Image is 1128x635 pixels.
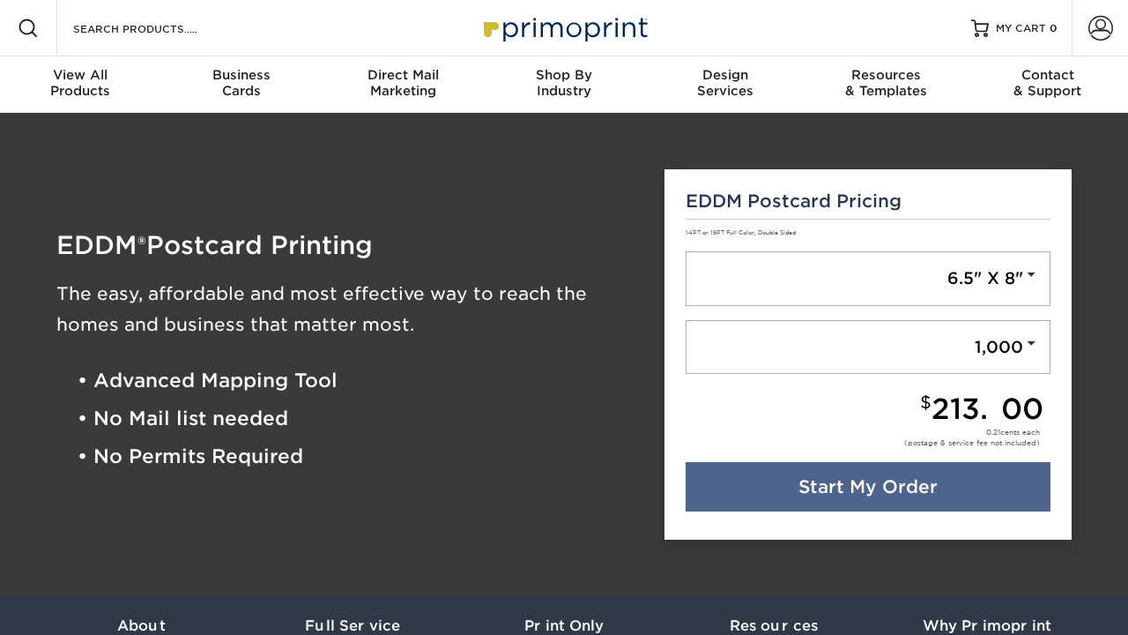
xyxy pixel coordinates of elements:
[476,9,652,47] img: Primoprint
[686,462,1051,512] a: Start My Order
[967,67,1128,99] div: & Support
[686,190,1051,212] h5: EDDM Postcard Pricing
[805,56,967,113] a: Resources& Templates
[967,56,1128,113] a: Contact& Support
[996,21,1046,36] span: MY CART
[967,67,1128,83] span: Contact
[56,279,638,340] h3: The easy, affordable and most effective way to reach the homes and business that matter most.
[78,438,638,476] li: • No Permits Required
[161,56,323,113] a: BusinessCards
[161,67,323,99] div: Cards
[644,67,805,99] div: Services
[323,67,484,83] span: Direct Mail
[644,56,805,113] a: DesignServices
[78,400,638,437] li: • No Mail list needed
[920,392,931,413] small: $
[484,67,645,99] div: Industry
[161,67,323,83] span: Business
[137,232,146,258] span: ®
[484,67,645,83] span: Shop By
[904,427,1040,448] div: cents each (postage & service fee not included)
[323,56,484,113] a: Direct MailMarketing
[35,617,247,634] h3: About
[805,67,967,83] span: Resources
[484,56,645,113] a: Shop ByIndustry
[686,229,796,236] small: 14PT or 16PT Full Color, Double Sided
[881,617,1093,634] h3: Why Primoprint
[986,428,1000,437] span: 0.21
[71,18,243,39] input: SEARCH PRODUCTS.....
[686,320,1051,375] a: 1,000
[78,362,638,400] li: • Advanced Mapping Tool
[644,67,805,83] span: Design
[670,617,881,634] h3: Resources
[686,251,1051,306] a: 6.5" X 8"
[458,617,670,634] h3: Print Only
[247,617,458,634] h3: Full Service
[805,67,967,99] div: & Templates
[56,233,638,258] h1: EDDM Postcard Printing
[323,67,484,99] div: Marketing
[931,392,1043,426] span: 213.00
[1050,22,1057,34] span: 0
